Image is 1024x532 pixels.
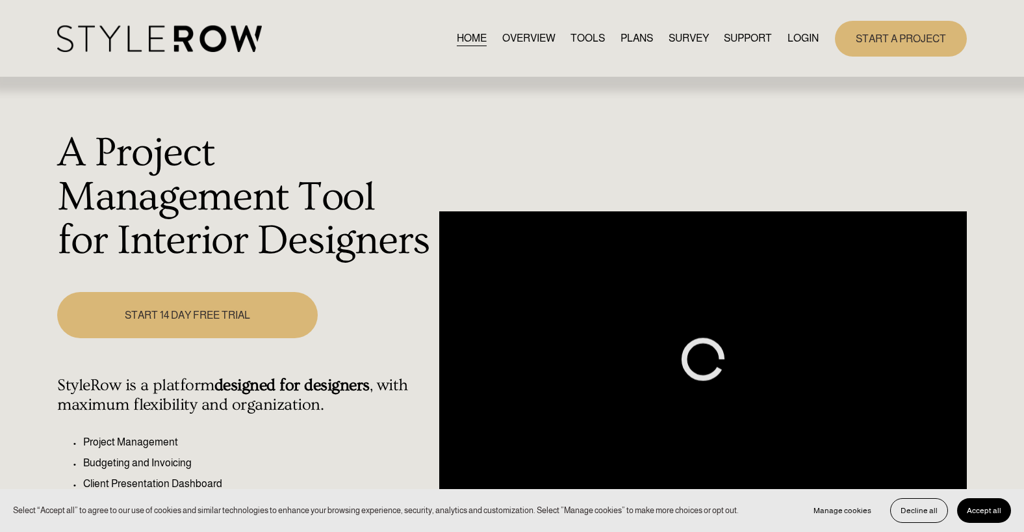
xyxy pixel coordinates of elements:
a: START A PROJECT [835,21,967,57]
a: PLANS [621,30,653,47]
button: Manage cookies [804,498,881,523]
span: Accept all [967,506,1001,515]
strong: designed for designers [214,376,370,395]
a: LOGIN [787,30,819,47]
p: Select “Accept all” to agree to our use of cookies and similar technologies to enhance your brows... [13,504,739,516]
h4: StyleRow is a platform , with maximum flexibility and organization. [57,376,432,415]
a: SURVEY [669,30,709,47]
img: StyleRow [57,25,262,52]
p: Project Management [83,434,432,450]
a: TOOLS [570,30,605,47]
span: Decline all [901,506,938,515]
span: SUPPORT [724,31,772,46]
h1: A Project Management Tool for Interior Designers [57,131,432,263]
a: folder dropdown [724,30,772,47]
a: OVERVIEW [502,30,556,47]
span: Manage cookies [813,506,871,515]
p: Budgeting and Invoicing [83,455,432,471]
a: HOME [457,30,487,47]
a: START 14 DAY FREE TRIAL [57,292,317,338]
p: Client Presentation Dashboard [83,476,432,492]
button: Decline all [890,498,948,523]
button: Accept all [957,498,1011,523]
